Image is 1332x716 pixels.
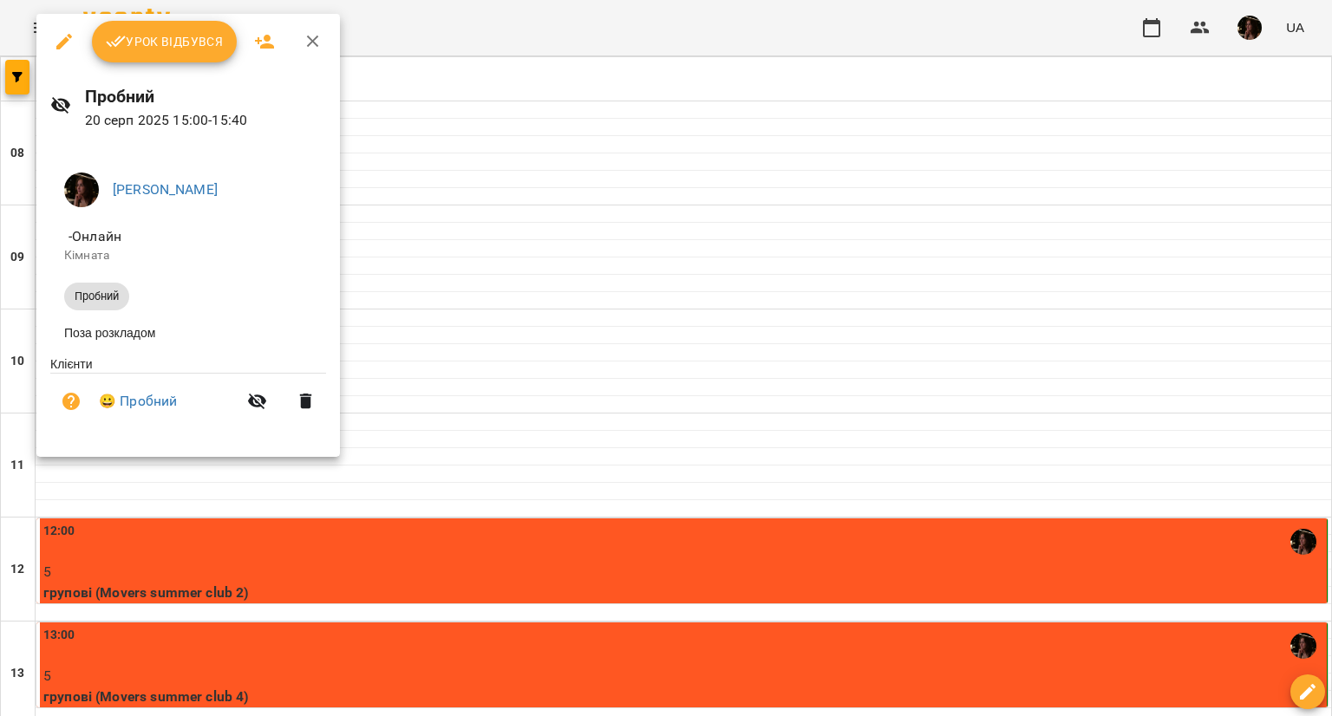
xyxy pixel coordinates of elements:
[106,31,224,52] span: Урок відбувся
[85,110,327,131] p: 20 серп 2025 15:00 - 15:40
[64,289,129,304] span: Пробний
[64,228,125,244] span: - Онлайн
[50,317,326,348] li: Поза розкладом
[64,247,312,264] p: Кімната
[50,381,92,422] button: Візит ще не сплачено. Додати оплату?
[85,83,327,110] h6: Пробний
[92,21,238,62] button: Урок відбувся
[99,391,177,412] a: 😀 Пробний
[64,172,99,207] img: 1b79b5faa506ccfdadca416541874b02.jpg
[50,355,326,436] ul: Клієнти
[113,181,218,198] a: [PERSON_NAME]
